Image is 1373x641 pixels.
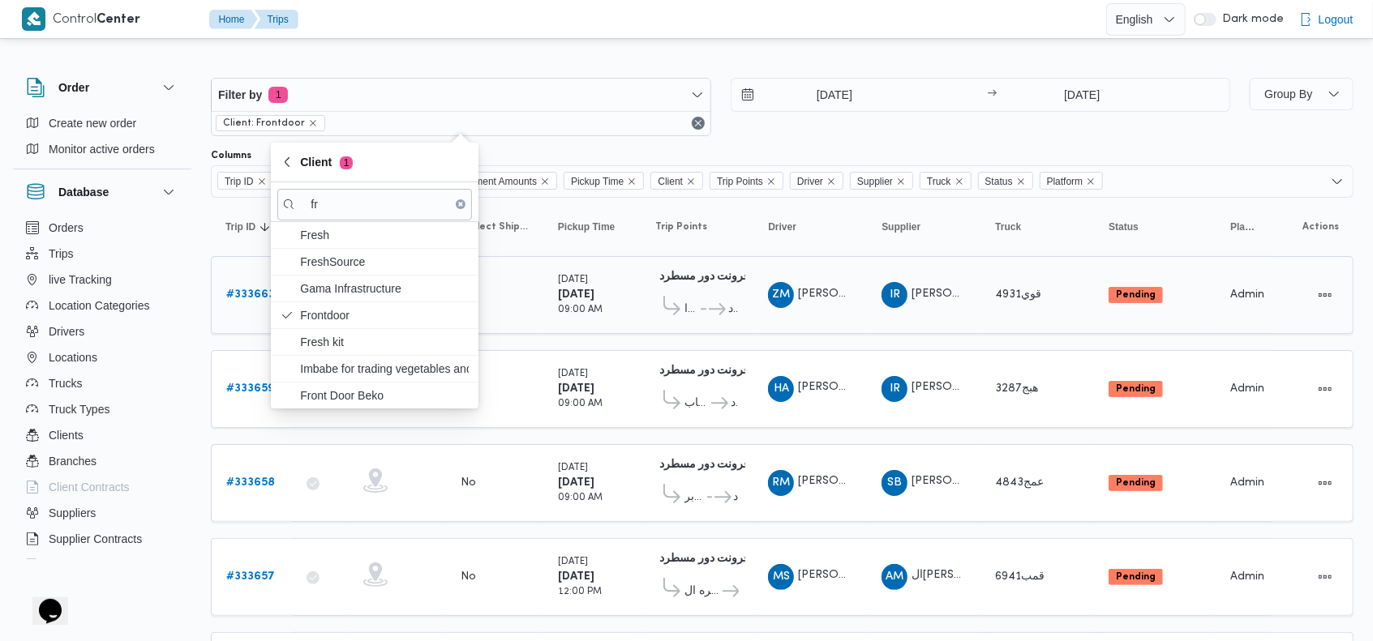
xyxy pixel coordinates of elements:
button: Group By [1250,78,1354,110]
span: Client [658,173,683,190]
b: Center [97,14,141,26]
iframe: chat widget [16,576,68,625]
span: Truck [995,220,1021,233]
div: No [461,570,476,584]
span: Location Categories [49,296,150,315]
span: Create new order [49,113,136,133]
button: Remove Platform from selection in this group [1086,177,1096,186]
div: Ibrahem Rmdhan Ibrahem Athman AbobIsha [882,376,907,402]
span: Imbabe for trading vegetables and fruits [300,359,469,378]
span: Group By [1264,88,1312,100]
span: Status [985,173,1013,190]
button: live Tracking [19,267,185,293]
button: Truck Types [19,396,185,422]
b: [DATE] [558,571,594,582]
button: Suppliers [19,500,185,526]
span: Admin [1230,477,1264,488]
span: IR [890,282,900,308]
b: فرونت دور مسطرد [659,365,749,376]
span: Gama Infrastructure [300,279,469,298]
span: Status [978,172,1033,190]
span: Supplier [882,220,920,233]
button: Remove Client from selection in this group [686,177,696,186]
button: Supplier Contracts [19,526,185,552]
button: Open list of options [1331,175,1344,188]
span: Supplier [857,173,893,190]
span: فرونت دور مسطرد [731,394,739,413]
a: #333659 [226,379,274,399]
span: MS [773,564,790,590]
span: Devices [49,555,89,575]
b: [DATE] [558,383,594,394]
input: Press the down key to open a popover containing a calendar. [732,79,916,111]
button: Truck [989,214,1086,240]
span: RM [772,470,790,496]
span: قسم شبرا [684,300,698,319]
b: Pending [1116,290,1156,300]
button: Drivers [19,318,185,344]
label: Columns [211,149,251,162]
span: قوي4931 [995,289,1041,300]
span: عمج4843 [995,477,1044,488]
b: # 333658 [226,477,275,488]
span: Dark mode [1216,13,1285,26]
b: Pending [1116,572,1156,582]
span: Logout [1319,10,1354,29]
span: Fresh kit [300,332,469,352]
small: [DATE] [558,558,588,566]
button: Trips [255,10,298,29]
span: AM [886,564,903,590]
span: Locations [49,348,97,367]
span: [PERSON_NAME] ال[PERSON_NAME] [798,382,998,393]
span: Pending [1109,569,1163,585]
button: Remove Truck from selection in this group [955,177,964,186]
b: # 333657 [226,571,275,582]
div: No [461,476,476,490]
span: Admin [1230,571,1264,582]
button: Driver [762,214,859,240]
span: Truck Types [49,400,109,419]
button: Clear input [456,199,466,209]
button: Clients [19,422,185,448]
b: فرونت دور مسطرد [659,553,749,564]
span: Pickup Time [571,173,624,190]
span: [PERSON_NAME][DATE] [PERSON_NAME] [912,382,1135,393]
input: Press the down key to open a popover containing a calendar. [1002,79,1163,111]
span: Trip Points [710,172,783,190]
div: → [987,89,997,100]
span: قمب6941 [995,571,1045,582]
button: Devices [19,552,185,578]
span: Pending [1109,475,1163,491]
input: search filters [277,189,472,220]
button: Locations [19,344,185,370]
span: فرونت دور مسطرد [728,300,739,319]
button: Remove Status from selection in this group [1016,177,1026,186]
b: [DATE] [558,289,594,300]
span: Client: Frontdoor [216,115,325,131]
b: فرونت دور مسطرد [659,459,749,470]
button: Client1 [271,143,478,182]
span: Client: Frontdoor [223,116,305,130]
span: [PERSON_NAME] [PERSON_NAME] [798,476,986,487]
span: FreshSource [300,252,469,271]
span: Trip Points [655,220,707,233]
h3: Database [58,182,109,202]
span: سبينس جزيره ال[DEMOGRAPHIC_DATA] [684,582,720,601]
span: Front Door Beko [300,386,469,405]
span: [PERSON_NAME] [PERSON_NAME] [PERSON_NAME] [912,476,1195,487]
span: قسم أول 6 أكتوبر [684,488,705,507]
button: Trucks [19,370,185,396]
span: Truck [927,173,951,190]
small: [DATE] [558,370,588,378]
span: Platform [1047,173,1083,190]
span: Client Contracts [49,477,130,497]
button: Logout [1293,3,1360,36]
b: فرونت دور مسطرد [659,271,749,282]
span: Client [300,152,353,172]
button: Actions [1312,376,1338,402]
button: Database [26,182,178,202]
button: Location Categories [19,293,185,318]
button: Platform [1224,214,1264,240]
b: Pending [1116,478,1156,488]
div: Database [13,215,191,566]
